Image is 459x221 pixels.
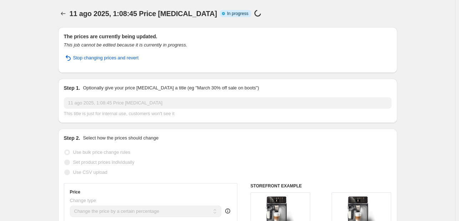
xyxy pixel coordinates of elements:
span: Use bulk price change rules [73,149,130,155]
div: help [224,207,231,215]
h2: Step 1. [64,84,80,92]
span: This title is just for internal use, customers won't see it [64,111,175,116]
span: Use CSV upload [73,170,107,175]
button: Stop changing prices and revert [60,52,143,64]
p: Select how the prices should change [83,134,158,142]
span: Set product prices individually [73,159,135,165]
span: Change type [70,198,96,203]
p: Optionally give your price [MEDICAL_DATA] a title (eg "March 30% off sale on boots") [83,84,259,92]
h2: The prices are currently being updated. [64,33,392,40]
i: This job cannot be edited because it is currently in progress. [64,42,187,48]
span: In progress [227,11,248,16]
span: Stop changing prices and revert [73,54,139,62]
h3: Price [70,189,80,195]
span: 11 ago 2025, 1:08:45 Price [MEDICAL_DATA] [70,10,217,18]
input: 30% off holiday sale [64,97,392,109]
h6: STOREFRONT EXAMPLE [251,183,392,189]
h2: Step 2. [64,134,80,142]
button: Price change jobs [58,9,68,19]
